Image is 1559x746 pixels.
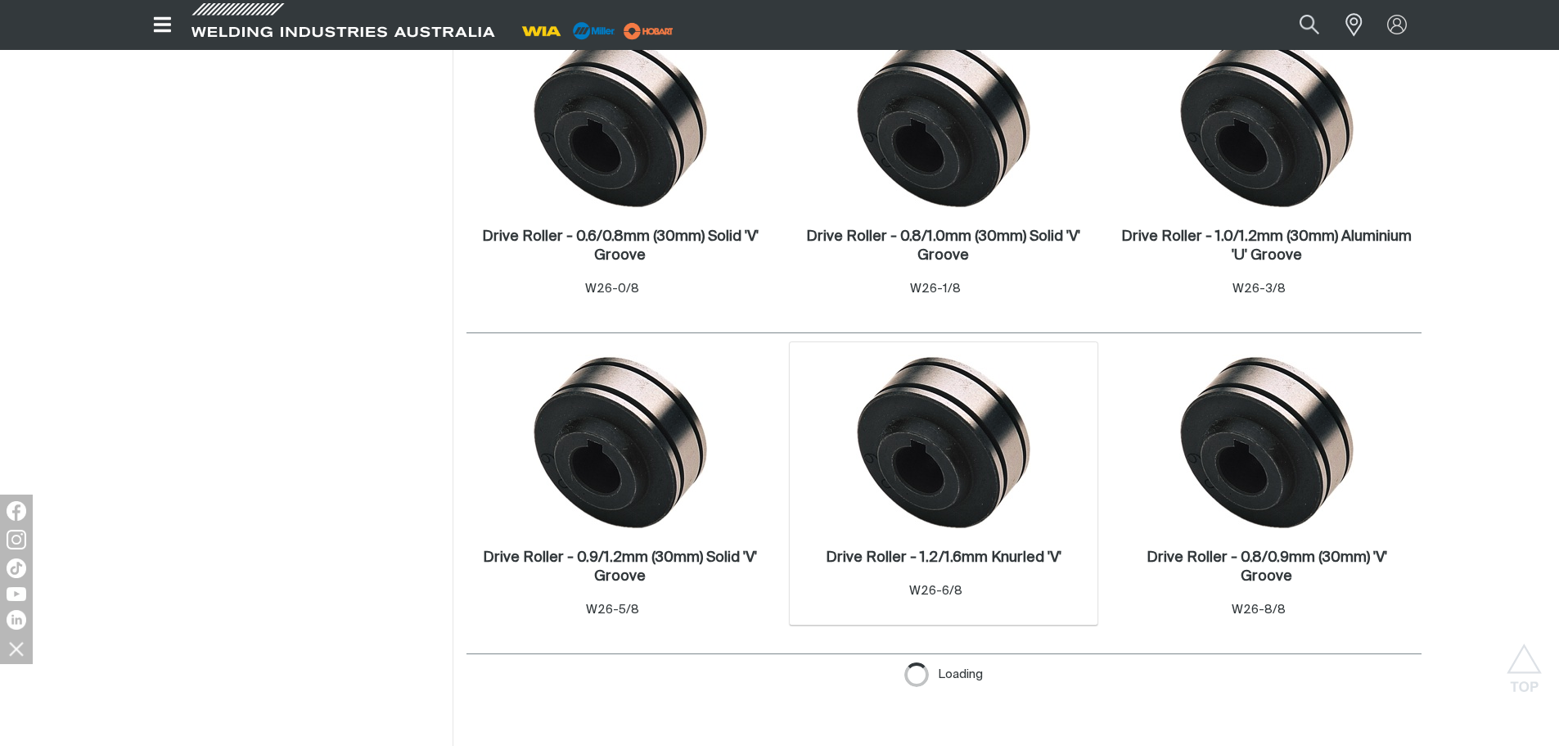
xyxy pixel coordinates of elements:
a: Drive Roller - 0.6/0.8mm (30mm) Solid 'V' Groove [475,228,767,265]
span: Loading [938,662,983,687]
h2: Drive Roller - 1.0/1.2mm (30mm) Aluminium 'U' Groove [1121,229,1412,263]
img: Facebook [7,501,26,521]
h2: Drive Roller - 0.8/0.9mm (30mm) 'V' Groove [1147,550,1387,584]
img: Instagram [7,530,26,549]
h2: Drive Roller - 1.2/1.6mm Knurled 'V' [826,550,1061,565]
a: Drive Roller - 1.2/1.6mm Knurled 'V' [826,549,1061,567]
span: W26-5/8 [586,604,639,616]
span: W26-0/8 [585,283,639,295]
img: Drive Roller - 0.8/1.0mm (30mm) Solid 'V' Groove [856,34,1031,209]
a: Drive Roller - 0.8/1.0mm (30mm) Solid 'V' Groove [798,228,1090,265]
a: Drive Roller - 1.0/1.2mm (30mm) Aluminium 'U' Groove [1121,228,1413,265]
button: Search products [1282,7,1337,43]
img: Drive Roller - 0.6/0.8mm (30mm) Solid 'V' Groove [533,34,708,209]
img: Drive Roller - 0.9/1.2mm (30mm) Solid 'V' Groove [533,355,708,530]
img: LinkedIn [7,610,26,630]
img: Drive Roller - 0.8/0.9mm (30mm) 'V' Groove [1179,355,1354,530]
input: Product name or item number... [1260,7,1336,43]
img: TikTok [7,558,26,578]
img: hide socials [2,635,30,662]
button: Scroll to top [1506,644,1543,680]
img: Drive Roller - 1.2/1.6mm Knurled 'V' [856,355,1031,530]
h2: Drive Roller - 0.8/1.0mm (30mm) Solid 'V' Groove [806,229,1080,263]
h2: Drive Roller - 0.9/1.2mm (30mm) Solid 'V' Groove [483,550,757,584]
span: W26-1/8 [910,283,961,295]
img: YouTube [7,587,26,601]
span: W26-6/8 [909,585,962,597]
a: Drive Roller - 0.8/0.9mm (30mm) 'V' Groove [1121,549,1413,586]
span: W26-3/8 [1232,283,1286,295]
img: Drive Roller - 1.0/1.2mm (30mm) Aluminium 'U' Groove [1179,34,1354,209]
a: miller [619,25,678,37]
a: Drive Roller - 0.9/1.2mm (30mm) Solid 'V' Groove [475,549,767,586]
h2: Drive Roller - 0.6/0.8mm (30mm) Solid 'V' Groove [482,229,759,263]
span: W26-8/8 [1232,604,1286,616]
img: miller [619,19,678,43]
